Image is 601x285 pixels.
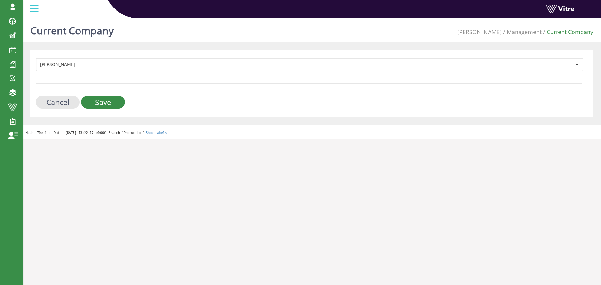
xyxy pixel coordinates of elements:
span: [PERSON_NAME] [37,59,571,70]
input: Save [81,96,125,109]
h1: Current Company [30,16,114,42]
li: Current Company [542,28,593,36]
a: Show Labels [146,131,167,135]
li: Management [501,28,542,36]
span: select [571,59,583,70]
a: [PERSON_NAME] [457,28,501,36]
span: Hash '70ea4ec' Date '[DATE] 13:22:17 +0000' Branch 'Production' [26,131,144,135]
input: Cancel [36,96,80,109]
